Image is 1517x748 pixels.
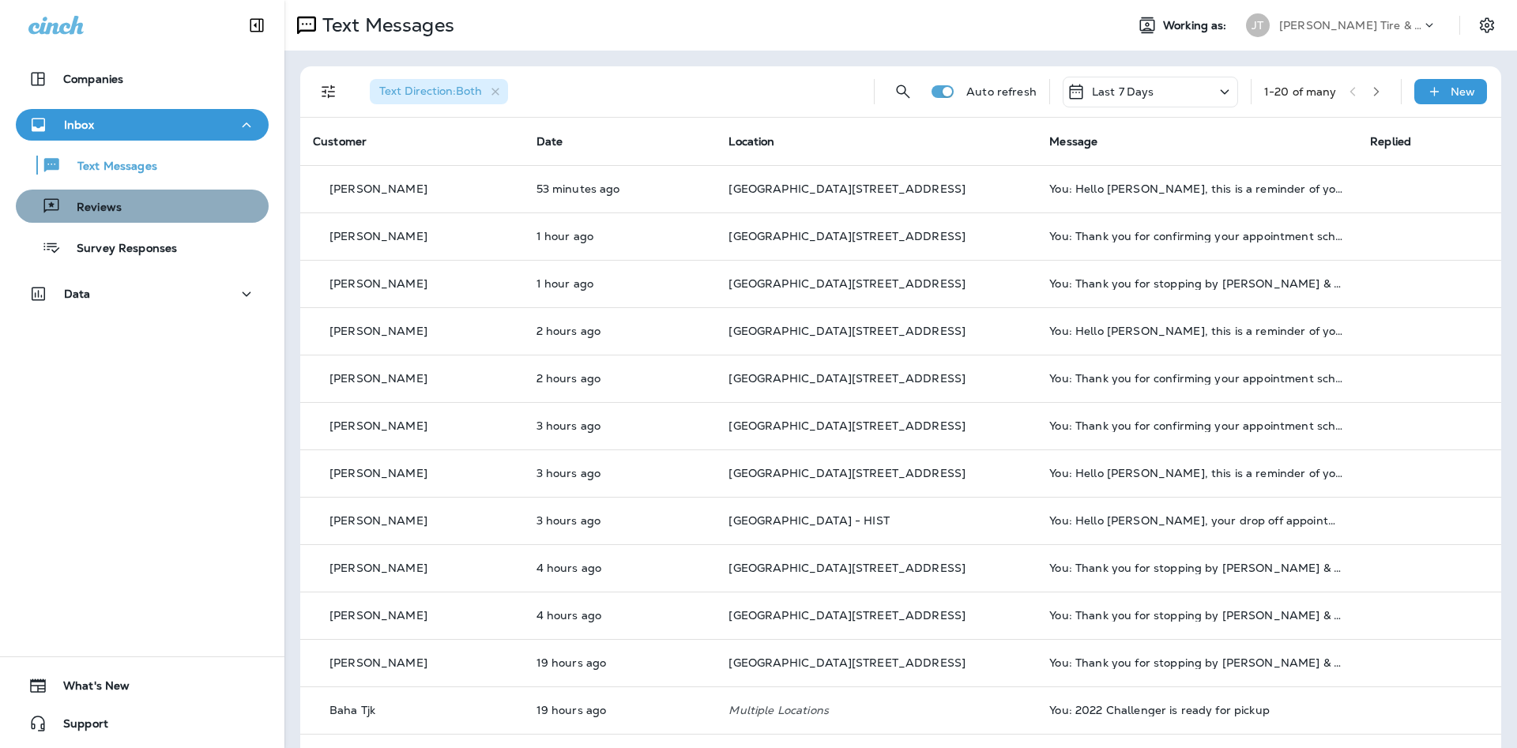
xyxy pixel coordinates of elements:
[1092,85,1154,98] p: Last 7 Days
[1049,182,1345,195] div: You: Hello Terry, this is a reminder of your scheduled appointment set for 08/22/2025 11:00 AM at...
[728,324,966,338] span: [GEOGRAPHIC_DATA][STREET_ADDRESS]
[316,13,454,37] p: Text Messages
[1049,514,1345,527] div: You: Hello Terry, your drop off appointment at Jensen Tire & Auto is tomorrow. Reschedule? Call +...
[16,63,269,95] button: Companies
[1246,13,1270,37] div: JT
[16,231,269,264] button: Survey Responses
[16,190,269,223] button: Reviews
[329,230,427,242] p: [PERSON_NAME]
[728,229,966,243] span: [GEOGRAPHIC_DATA][STREET_ADDRESS]
[536,182,704,195] p: Aug 21, 2025 11:59 AM
[536,372,704,385] p: Aug 21, 2025 10:06 AM
[536,656,704,669] p: Aug 20, 2025 04:58 PM
[1049,419,1345,432] div: You: Thank you for confirming your appointment scheduled for 08/22/2025 8:00 AM with South 144th ...
[536,514,704,527] p: Aug 21, 2025 09:01 AM
[536,134,563,148] span: Date
[329,325,427,337] p: [PERSON_NAME]
[1451,85,1475,98] p: New
[1049,372,1345,385] div: You: Thank you for confirming your appointment scheduled for 08/22/2025 8:00 AM with South 144th ...
[16,278,269,310] button: Data
[313,76,344,107] button: Filters
[728,182,966,196] span: [GEOGRAPHIC_DATA][STREET_ADDRESS]
[329,277,427,290] p: [PERSON_NAME]
[536,609,704,622] p: Aug 21, 2025 08:04 AM
[1163,19,1230,32] span: Working as:
[1473,11,1501,39] button: Settings
[64,288,91,300] p: Data
[61,201,122,216] p: Reviews
[1049,134,1097,148] span: Message
[313,134,367,148] span: Customer
[966,85,1037,98] p: Auto refresh
[536,325,704,337] p: Aug 21, 2025 10:47 AM
[728,466,966,480] span: [GEOGRAPHIC_DATA][STREET_ADDRESS]
[1049,562,1345,574] div: You: Thank you for stopping by Jensen Tire & Auto - South 144th Street. Please take 30 seconds to...
[63,73,123,85] p: Companies
[61,242,177,257] p: Survey Responses
[728,608,966,622] span: [GEOGRAPHIC_DATA][STREET_ADDRESS]
[64,118,94,131] p: Inbox
[235,9,279,41] button: Collapse Sidebar
[1049,704,1345,716] div: You: 2022 Challenger is ready for pickup
[329,656,427,669] p: [PERSON_NAME]
[1370,134,1411,148] span: Replied
[16,109,269,141] button: Inbox
[1049,325,1345,337] div: You: Hello Terry, this is a reminder of your scheduled appointment set for 08/22/2025 11:00 AM at...
[1049,277,1345,290] div: You: Thank you for stopping by Jensen Tire & Auto - South 144th Street. Please take 30 seconds to...
[728,371,966,385] span: [GEOGRAPHIC_DATA][STREET_ADDRESS]
[47,717,108,736] span: Support
[728,704,1024,716] p: Multiple Locations
[728,513,889,528] span: [GEOGRAPHIC_DATA] - HIST
[728,134,774,148] span: Location
[329,467,427,479] p: [PERSON_NAME]
[329,704,375,716] p: Baha Tjk
[16,708,269,739] button: Support
[1049,656,1345,669] div: You: Thank you for stopping by Jensen Tire & Auto - South 144th Street. Please take 30 seconds to...
[370,79,508,104] div: Text Direction:Both
[1049,609,1345,622] div: You: Thank you for stopping by Jensen Tire & Auto - South 144th Street. Please take 30 seconds to...
[16,148,269,182] button: Text Messages
[536,230,704,242] p: Aug 21, 2025 11:08 AM
[536,562,704,574] p: Aug 21, 2025 08:04 AM
[379,84,482,98] span: Text Direction : Both
[16,670,269,701] button: What's New
[1279,19,1421,32] p: [PERSON_NAME] Tire & Auto
[728,561,966,575] span: [GEOGRAPHIC_DATA][STREET_ADDRESS]
[329,609,427,622] p: [PERSON_NAME]
[47,679,130,698] span: What's New
[728,656,966,670] span: [GEOGRAPHIC_DATA][STREET_ADDRESS]
[329,372,427,385] p: [PERSON_NAME]
[1049,230,1345,242] div: You: Thank you for confirming your appointment scheduled for 08/22/2025 9:00 AM with South 144th ...
[1264,85,1337,98] div: 1 - 20 of many
[329,562,427,574] p: [PERSON_NAME]
[536,704,704,716] p: Aug 20, 2025 04:56 PM
[536,277,704,290] p: Aug 21, 2025 10:58 AM
[329,182,427,195] p: [PERSON_NAME]
[1049,467,1345,479] div: You: Hello Jesse, this is a reminder of your scheduled appointment set for 08/22/2025 10:00 AM at...
[728,419,966,433] span: [GEOGRAPHIC_DATA][STREET_ADDRESS]
[329,514,427,527] p: [PERSON_NAME]
[62,160,157,175] p: Text Messages
[329,419,427,432] p: [PERSON_NAME]
[536,419,704,432] p: Aug 21, 2025 09:50 AM
[887,76,919,107] button: Search Messages
[536,467,704,479] p: Aug 21, 2025 09:47 AM
[728,276,966,291] span: [GEOGRAPHIC_DATA][STREET_ADDRESS]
